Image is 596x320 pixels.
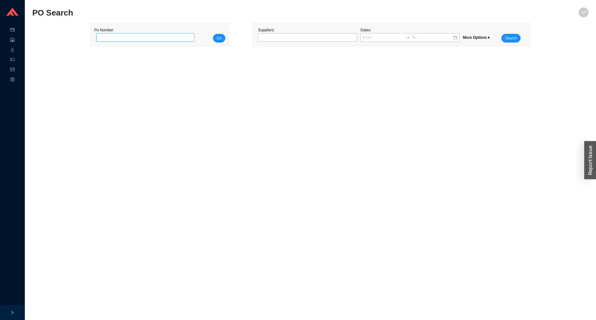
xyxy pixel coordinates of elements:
[501,34,521,43] button: Search
[463,35,490,40] span: More Options
[581,7,586,17] span: LP
[11,311,14,314] span: right
[213,34,225,43] button: Go
[406,35,410,40] span: swap-right
[217,35,222,41] span: Go
[32,7,449,18] h2: PO Search
[505,35,517,41] span: Search
[256,27,359,43] div: Suppliers:
[10,25,15,35] span: credit-card
[363,34,404,41] input: From
[10,75,15,85] span: setting
[406,35,410,40] span: to
[94,27,193,43] div: Po Number:
[411,34,453,41] input: To
[359,27,461,43] div: Dates:
[487,36,491,39] span: caret-right
[10,65,15,75] span: fund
